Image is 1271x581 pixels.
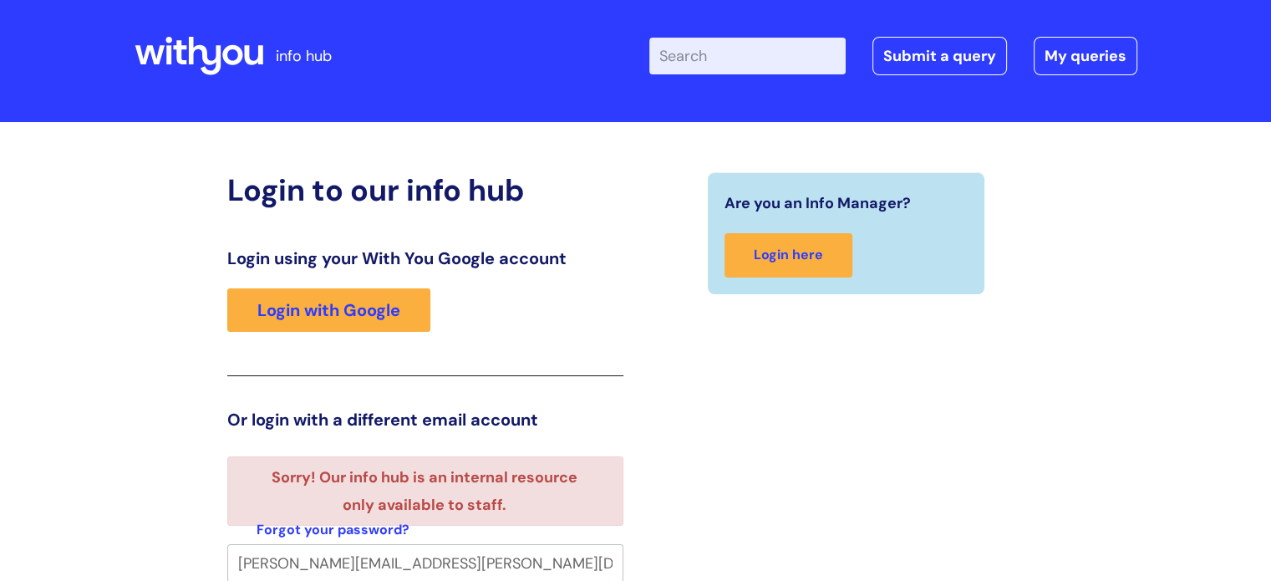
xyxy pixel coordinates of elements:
p: info hub [276,43,332,69]
h3: Login using your With You Google account [227,248,623,268]
input: Search [649,38,846,74]
li: Sorry! Our info hub is an internal resource only available to staff. [257,464,593,518]
a: Login here [724,233,852,278]
a: Submit a query [872,37,1007,75]
h2: Login to our info hub [227,172,623,208]
a: Forgot your password? [257,518,409,543]
span: Are you an Info Manager? [724,190,911,217]
a: My queries [1034,37,1137,75]
a: Login with Google [227,288,430,332]
h3: Or login with a different email account [227,410,623,430]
